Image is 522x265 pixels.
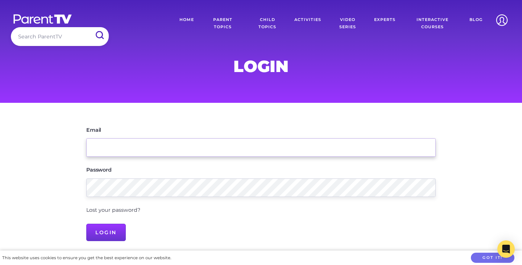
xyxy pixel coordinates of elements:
[464,11,488,36] a: Blog
[86,59,436,73] h1: Login
[246,11,289,36] a: Child Topics
[86,167,112,172] label: Password
[199,11,246,36] a: Parent Topics
[493,11,511,29] img: Account
[471,253,514,263] button: Got it!
[86,224,126,241] input: Login
[90,27,109,43] input: Submit
[86,207,140,213] a: Lost your password?
[11,27,109,46] input: Search ParentTV
[86,127,101,132] label: Email
[327,11,369,36] a: Video Series
[401,11,464,36] a: Interactive Courses
[289,11,327,36] a: Activities
[497,240,515,258] div: Open Intercom Messenger
[2,254,171,262] div: This website uses cookies to ensure you get the best experience on our website.
[369,11,401,36] a: Experts
[174,11,199,36] a: Home
[13,14,72,24] img: parenttv-logo-white.4c85aaf.svg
